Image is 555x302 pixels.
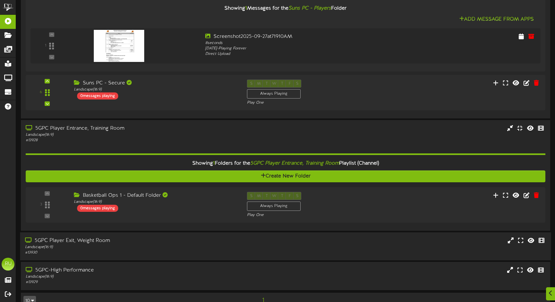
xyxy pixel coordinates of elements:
div: Play One [247,212,367,218]
div: Showing Messages for the Folder [26,2,545,15]
div: # 13930 [25,250,237,255]
div: Landscape ( 16:9 ) [74,199,237,205]
div: 0 messages playing [77,92,118,99]
div: # 13929 [26,280,237,285]
div: RU [2,258,14,271]
span: 1 [245,5,247,11]
div: Always Playing [247,202,301,211]
div: Landscape ( 16:9 ) [26,274,237,280]
div: 8 seconds [205,40,408,46]
button: Create New Folder [26,170,545,182]
span: 1 [213,160,215,166]
div: 5GPC Player Exit, Weight Room [25,237,237,245]
div: Direct Upload [205,51,408,57]
div: Landscape ( 16:9 ) [26,132,237,138]
div: 5GPC Player Entrance, Training Room [26,125,237,132]
div: Basketball Ops 1 - Default Folder [74,192,237,199]
div: 5GPC-High Performance [26,267,237,274]
div: 6 [40,90,42,95]
i: 5GPC Player Entrance, Training Room [250,160,339,166]
div: Landscape ( 16:9 ) [25,245,237,250]
img: 79b7f36f-3f33-4cab-b58b-6f6c7c6f3346.png [94,30,144,62]
i: Suns PC - Players [288,5,331,11]
div: # 13928 [26,138,237,143]
div: Showing Folders for the Playlist (Channel) [21,157,550,170]
div: [DATE] - Playing Forever [205,46,408,51]
button: Add Message From Apps [457,15,536,23]
div: 0 messages playing [77,205,118,212]
div: Screenshot2025-09-27at71910AM [205,33,408,40]
div: Landscape ( 16:9 ) [74,87,237,92]
div: Play One [247,100,367,106]
div: Suns PC - Secure [74,80,237,87]
div: Always Playing [247,89,301,99]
